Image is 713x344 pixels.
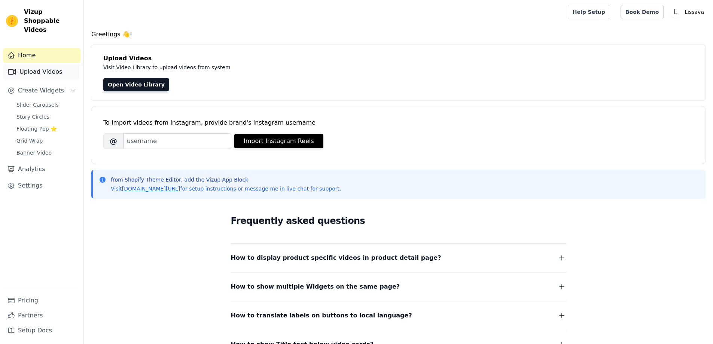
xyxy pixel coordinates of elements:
[3,162,80,177] a: Analytics
[103,78,169,91] a: Open Video Library
[231,253,441,263] span: How to display product specific videos in product detail page?
[231,310,412,321] span: How to translate labels on buttons to local language?
[231,281,566,292] button: How to show multiple Widgets on the same page?
[124,133,231,149] input: username
[103,54,694,63] h4: Upload Videos
[16,113,49,121] span: Story Circles
[24,7,77,34] span: Vizup Shoppable Videos
[3,64,80,79] a: Upload Videos
[16,125,57,133] span: Floating-Pop ⭐
[3,293,80,308] a: Pricing
[16,101,59,109] span: Slider Carousels
[231,253,566,263] button: How to display product specific videos in product detail page?
[103,63,439,72] p: Visit Video Library to upload videos from system
[682,5,707,19] p: Lissava
[16,137,43,144] span: Grid Wrap
[3,48,80,63] a: Home
[674,8,677,16] text: L
[111,176,341,183] p: from Shopify Theme Editor, add the Vizup App Block
[6,15,18,27] img: Vizup
[122,186,180,192] a: [DOMAIN_NAME][URL]
[103,118,694,127] div: To import videos from Instagram, provide brand's instagram username
[3,308,80,323] a: Partners
[670,5,707,19] button: L Lissava
[111,185,341,192] p: Visit for setup instructions or message me in live chat for support.
[231,281,400,292] span: How to show multiple Widgets on the same page?
[3,178,80,193] a: Settings
[103,133,124,149] span: @
[568,5,610,19] a: Help Setup
[12,147,80,158] a: Banner Video
[12,100,80,110] a: Slider Carousels
[18,86,64,95] span: Create Widgets
[621,5,664,19] a: Book Demo
[12,112,80,122] a: Story Circles
[234,134,323,148] button: Import Instagram Reels
[231,310,566,321] button: How to translate labels on buttons to local language?
[12,124,80,134] a: Floating-Pop ⭐
[3,83,80,98] button: Create Widgets
[231,213,566,228] h2: Frequently asked questions
[12,136,80,146] a: Grid Wrap
[16,149,52,156] span: Banner Video
[91,30,706,39] h4: Greetings 👋!
[3,323,80,338] a: Setup Docs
